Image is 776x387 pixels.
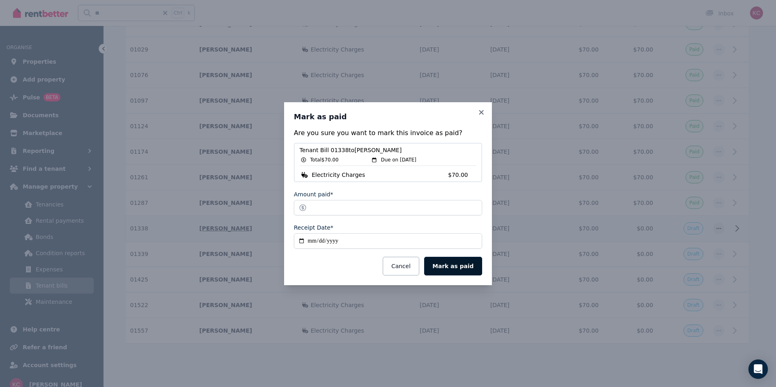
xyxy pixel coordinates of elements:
[310,157,338,163] span: Total $70.00
[294,128,482,138] p: Are you sure you want to mark this invoice as paid?
[294,190,333,198] label: Amount paid*
[381,157,416,163] span: Due on [DATE]
[448,171,476,179] span: $70.00
[294,112,482,122] h3: Mark as paid
[748,359,768,379] div: Open Intercom Messenger
[383,257,419,275] button: Cancel
[424,257,482,275] button: Mark as paid
[300,146,476,154] span: Tenant Bill 01338 to [PERSON_NAME]
[312,171,365,179] span: Electricity Charges
[294,224,333,232] label: Receipt Date*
